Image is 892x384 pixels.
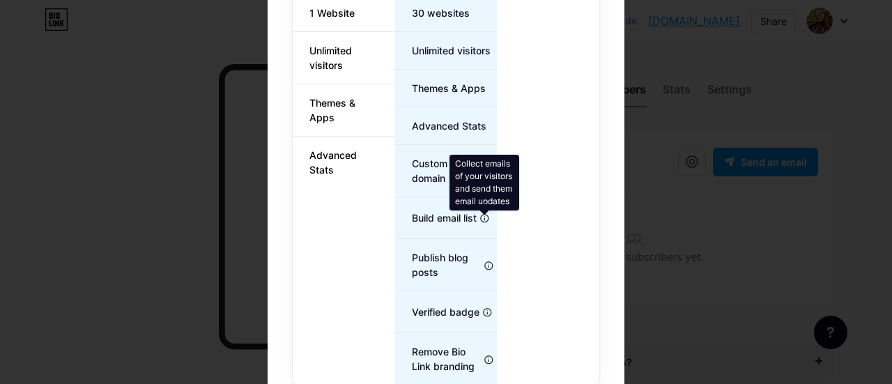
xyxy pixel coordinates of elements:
span: Unlimited visitors [293,43,395,72]
span: Themes & Apps [395,81,486,95]
span: 1 Website [293,6,371,20]
span: Remove Bio Link branding [395,344,482,374]
span: Verified badge [395,305,479,319]
span: Themes & Apps [293,95,395,125]
span: Build email list [395,210,477,225]
span: Advanced Stats [395,118,486,133]
span: Publish blog posts [395,250,482,279]
span: Advanced Stats [293,148,395,177]
span: Custom domain [395,156,482,185]
span: Unlimited visitors [395,43,491,58]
